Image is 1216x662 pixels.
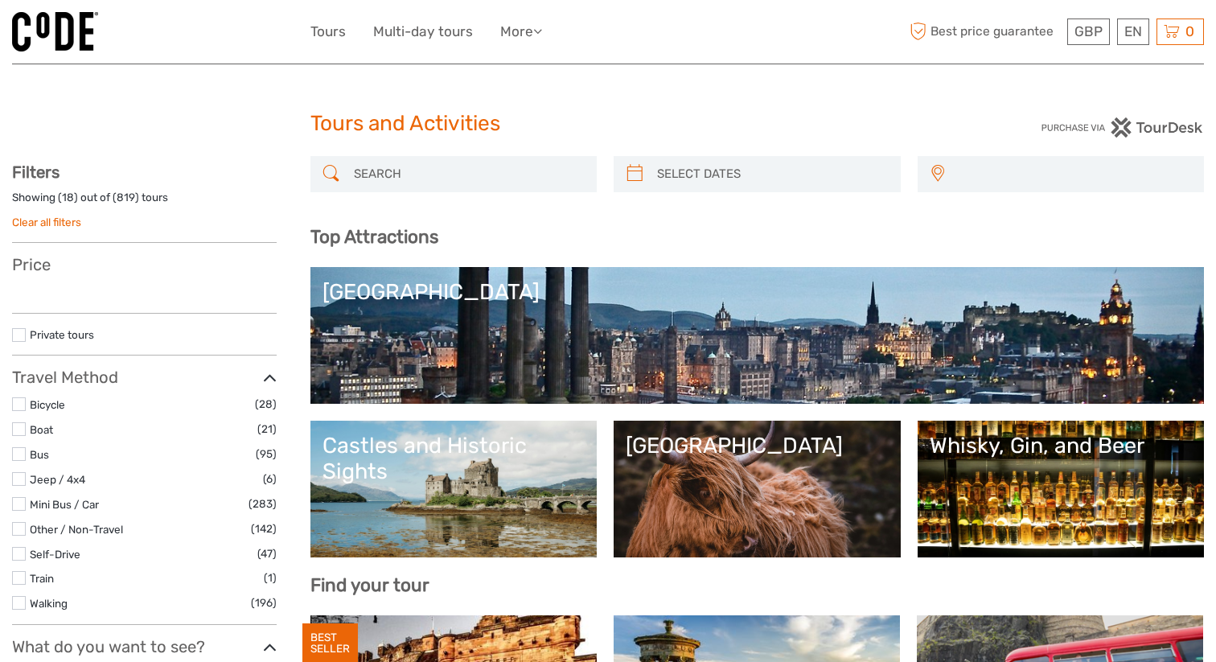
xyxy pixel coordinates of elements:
[62,190,74,205] label: 18
[257,545,277,563] span: (47)
[12,216,81,228] a: Clear all filters
[626,433,889,458] div: [GEOGRAPHIC_DATA]
[255,395,277,413] span: (28)
[1074,23,1103,39] span: GBP
[249,495,277,513] span: (283)
[12,190,277,215] div: Showing ( ) out of ( ) tours
[322,279,1193,305] div: [GEOGRAPHIC_DATA]
[1117,19,1149,45] div: EN
[30,328,94,341] a: Private tours
[651,160,893,188] input: SELECT DATES
[30,448,49,461] a: Bus
[12,12,98,51] img: 995-992541c5-5571-4164-a9a0-74697b48da7f_logo_small.jpg
[500,20,542,43] a: More
[310,226,438,248] b: Top Attractions
[12,637,277,656] h3: What do you want to see?
[12,162,60,182] strong: Filters
[30,523,123,536] a: Other / Non-Travel
[322,433,585,485] div: Castles and Historic Sights
[322,433,585,545] a: Castles and Historic Sights
[30,423,53,436] a: Boat
[930,433,1193,545] a: Whisky, Gin, and Beer
[30,473,85,486] a: Jeep / 4x4
[373,20,473,43] a: Multi-day tours
[12,255,277,274] h3: Price
[257,420,277,438] span: (21)
[310,574,429,596] b: Find your tour
[322,279,1193,392] a: [GEOGRAPHIC_DATA]
[30,548,80,561] a: Self-Drive
[264,569,277,587] span: (1)
[263,470,277,488] span: (6)
[251,520,277,538] span: (142)
[1183,23,1197,39] span: 0
[30,398,65,411] a: Bicycle
[251,594,277,612] span: (196)
[930,433,1193,458] div: Whisky, Gin, and Beer
[256,445,277,463] span: (95)
[30,572,54,585] a: Train
[310,111,906,137] h1: Tours and Activities
[310,20,346,43] a: Tours
[347,160,590,188] input: SEARCH
[30,498,99,511] a: Mini Bus / Car
[906,19,1064,45] span: Best price guarantee
[1041,117,1204,138] img: PurchaseViaTourDesk.png
[626,433,889,545] a: [GEOGRAPHIC_DATA]
[12,368,277,387] h3: Travel Method
[117,190,135,205] label: 819
[30,597,68,610] a: Walking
